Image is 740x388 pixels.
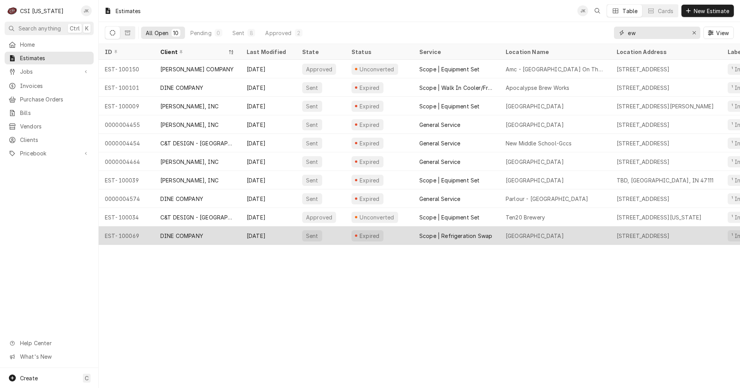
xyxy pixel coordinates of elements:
div: Location Address [617,48,714,56]
a: Home [5,38,94,51]
button: View [703,27,734,39]
div: Location Name [506,48,603,56]
div: Expired [358,232,380,240]
div: [STREET_ADDRESS][US_STATE] [617,213,701,221]
button: Erase input [688,27,700,39]
div: [STREET_ADDRESS][PERSON_NAME] [617,102,714,110]
div: Scope | Equipment Set [419,176,479,184]
span: Invoices [20,82,90,90]
a: Purchase Orders [5,93,94,106]
div: CSI [US_STATE] [20,7,64,15]
div: Expired [358,158,380,166]
span: Ctrl [70,24,80,32]
div: General Service [419,121,460,129]
div: [STREET_ADDRESS] [617,158,670,166]
div: General Service [419,139,460,147]
div: [PERSON_NAME], INC [160,121,219,129]
div: Approved [305,65,333,73]
div: 8 [249,29,254,37]
a: Go to Help Center [5,337,94,349]
span: Purchase Orders [20,95,90,103]
div: [STREET_ADDRESS] [617,65,670,73]
span: Vendors [20,122,90,130]
a: Bills [5,106,94,119]
div: Unconverted [359,213,395,221]
div: Cards [658,7,673,15]
a: Go to What's New [5,350,94,363]
div: [PERSON_NAME], INC [160,158,219,166]
div: [PERSON_NAME], INC [160,102,219,110]
div: New Middle School-Gccs [506,139,572,147]
div: Amc - [GEOGRAPHIC_DATA] On The Levee [506,65,604,73]
div: [GEOGRAPHIC_DATA] [506,102,564,110]
button: Search anythingCtrlK [5,22,94,35]
div: DINE COMPANY [160,195,203,203]
div: [DATE] [240,60,296,78]
div: All Open [146,29,168,37]
div: [STREET_ADDRESS] [617,195,670,203]
div: CSI Kentucky's Avatar [7,5,18,16]
span: Help Center [20,339,89,347]
span: Create [20,375,38,381]
div: C&T DESIGN - [GEOGRAPHIC_DATA] [160,139,234,147]
div: Last Modified [247,48,288,56]
div: Scope | Equipment Set [419,65,479,73]
div: [GEOGRAPHIC_DATA] [506,121,564,129]
div: TBD, [GEOGRAPHIC_DATA], IN 47111 [617,176,713,184]
span: View [715,29,730,37]
div: Scope | Refrigeration Swap [419,232,492,240]
div: Jeff Kuehl's Avatar [81,5,92,16]
div: Sent [305,195,319,203]
div: 0000004464 [99,152,154,171]
div: [DATE] [240,189,296,208]
div: Approved [305,213,333,221]
div: [DATE] [240,171,296,189]
div: [DATE] [240,78,296,97]
span: What's New [20,353,89,361]
div: Approved [265,29,291,37]
div: [PERSON_NAME] COMPANY [160,65,234,73]
div: JK [577,5,588,16]
div: Sent [305,84,319,92]
div: DINE COMPANY [160,84,203,92]
div: 10 [173,29,178,37]
div: EST-100150 [99,60,154,78]
div: State [302,48,339,56]
div: 2 [296,29,301,37]
div: Unconverted [359,65,395,73]
a: Go to Pricebook [5,147,94,160]
div: Table [622,7,637,15]
span: C [85,374,89,382]
a: Clients [5,133,94,146]
div: EST-100039 [99,171,154,189]
div: EST-100101 [99,78,154,97]
div: Client [160,48,227,56]
span: Clients [20,136,90,144]
div: C [7,5,18,16]
div: Sent [305,121,319,129]
div: General Service [419,158,460,166]
div: Parlour - [GEOGRAPHIC_DATA] [506,195,588,203]
div: Ten20 Brewery [506,213,545,221]
button: Open search [591,5,604,17]
div: Sent [232,29,245,37]
span: Estimates [20,54,90,62]
div: [DATE] [240,134,296,152]
div: EST-100069 [99,226,154,245]
div: [STREET_ADDRESS] [617,121,670,129]
span: K [85,24,89,32]
div: [STREET_ADDRESS] [617,232,670,240]
div: Expired [358,102,380,110]
div: Scope | Equipment Set [419,102,479,110]
div: Expired [358,195,380,203]
div: [GEOGRAPHIC_DATA] [506,158,564,166]
div: [DATE] [240,115,296,134]
a: Estimates [5,52,94,64]
div: Sent [305,232,319,240]
div: EST-100009 [99,97,154,115]
div: Pending [190,29,212,37]
div: Expired [358,139,380,147]
input: Keyword search [628,27,686,39]
div: [DATE] [240,208,296,226]
div: Scope | Walk In Cooler/Freezer Install [419,84,493,92]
